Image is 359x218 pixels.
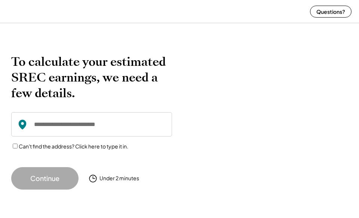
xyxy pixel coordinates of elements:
div: Under 2 minutes [99,175,139,182]
img: yH5BAEAAAAALAAAAAABAAEAAAIBRAA7 [191,54,337,174]
h2: To calculate your estimated SREC earnings, we need a few details. [11,54,172,101]
img: yH5BAEAAAAALAAAAAABAAEAAAIBRAA7 [7,1,60,21]
button: Questions? [310,6,352,18]
label: Can't find the address? Click here to type it in. [19,143,128,150]
button: Continue [11,167,79,190]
